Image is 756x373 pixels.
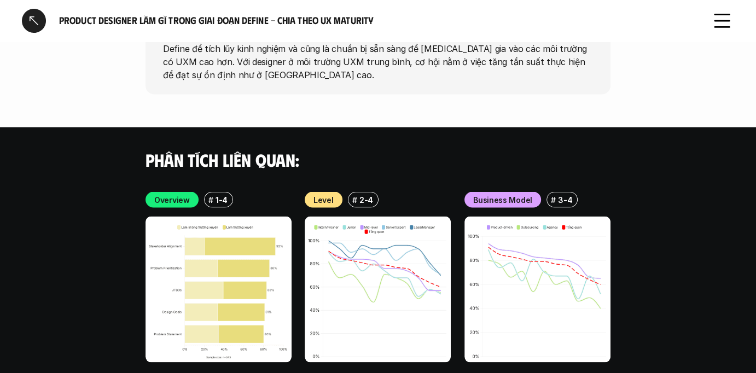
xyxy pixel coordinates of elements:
[208,196,213,204] h6: #
[473,194,532,206] p: Business Model
[146,149,610,170] h4: Phân tích liên quan:
[313,194,334,206] p: Level
[352,196,357,204] h6: #
[558,194,572,206] p: 3-4
[154,194,190,206] p: Overview
[359,194,373,206] p: 2-4
[163,29,593,81] p: Designer ở môi trường UXM thấp có thể chủ động tìm cách [MEDICAL_DATA] gia nhiều hơn vào giai đoạ...
[550,196,555,204] h6: #
[216,194,228,206] p: 1-4
[59,14,697,27] h6: Product Designer làm gì trong giai đoạn Define - Chia theo UX Maturity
